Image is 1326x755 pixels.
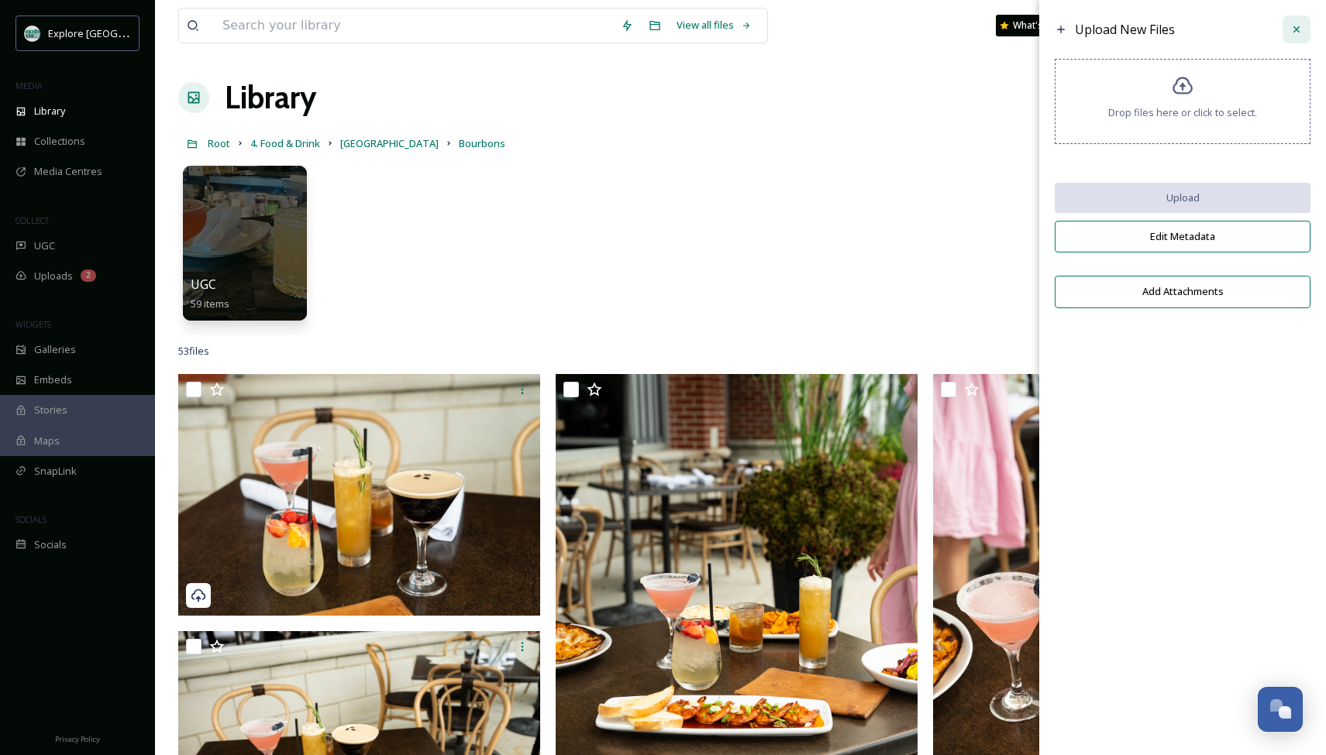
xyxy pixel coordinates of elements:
img: Bourbons August 2025-8.jpg [178,374,540,616]
span: Maps [34,434,60,448]
span: Collections [34,134,85,149]
span: Embeds [34,372,72,387]
button: Add Attachments [1055,276,1311,307]
a: What's New [996,15,1073,36]
span: Root [208,136,230,150]
button: Edit Metadata [1055,221,1311,252]
span: Privacy Policy [55,734,100,744]
img: 67e7af72-b6c8-455a-acf8-98e6fe1b68aa.avif [25,26,40,41]
span: COLLECT [15,214,49,226]
span: 53 file s [178,344,209,359]
span: Bourbons [459,136,505,150]
span: Galleries [34,342,76,357]
span: Upload New Files [1075,21,1175,38]
a: UGC59 items [191,277,229,311]
span: Explore [GEOGRAPHIC_DATA][PERSON_NAME] [48,26,261,40]
input: Search your library [215,9,613,43]
span: Uploads [34,269,73,283]
a: Library [225,74,316,121]
button: Open Chat [1258,687,1303,732]
a: Bourbons [459,134,505,153]
span: WIDGETS [15,318,51,330]
span: Library [34,104,65,118]
div: 2 [81,269,96,282]
span: [GEOGRAPHIC_DATA] [340,136,439,150]
a: 4. Food & Drink [250,134,320,153]
span: UGC [191,276,216,293]
button: Upload [1055,183,1311,213]
span: Socials [34,537,67,552]
a: Privacy Policy [55,729,100,747]
a: [GEOGRAPHIC_DATA] [340,134,439,153]
span: Media Centres [34,164,102,179]
span: UGC [34,239,55,253]
a: Root [208,134,230,153]
span: SOCIALS [15,513,46,525]
span: SnapLink [34,464,77,479]
span: 4. Food & Drink [250,136,320,150]
span: Stories [34,403,67,417]
a: View all files [669,10,759,40]
span: MEDIA [15,80,43,91]
span: Drop files here or click to select. [1108,105,1257,120]
span: 59 items [191,297,229,311]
